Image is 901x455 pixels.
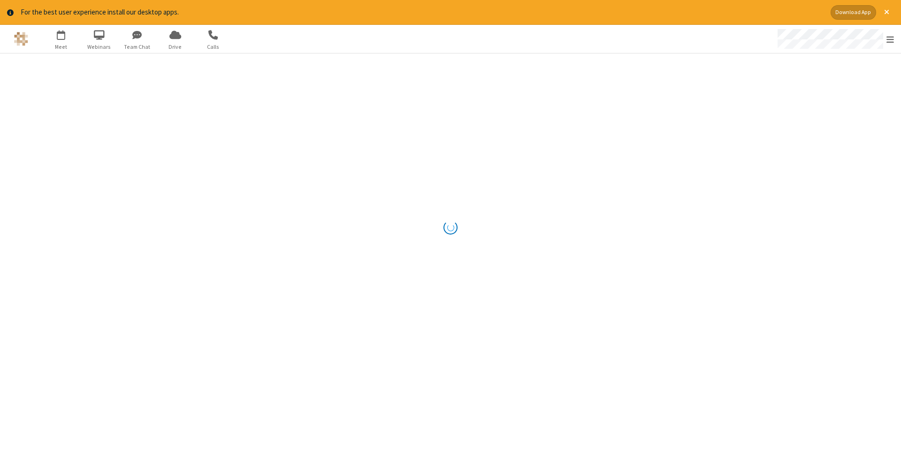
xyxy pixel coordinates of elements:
span: Meet [44,43,79,51]
div: For the best user experience install our desktop apps. [21,7,824,18]
span: Team Chat [120,43,155,51]
span: Webinars [82,43,117,51]
span: Calls [196,43,231,51]
img: QA Selenium DO NOT DELETE OR CHANGE [14,32,28,46]
button: Logo [3,25,38,53]
button: Close alert [879,5,894,20]
span: Drive [158,43,193,51]
button: Download App [831,5,876,20]
div: Open menu [769,25,901,53]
